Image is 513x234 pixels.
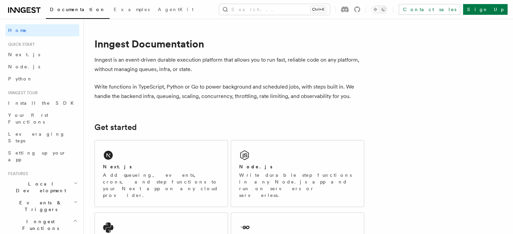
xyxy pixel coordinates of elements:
[94,140,228,207] a: Next.jsAdd queueing, events, crons, and step functions to your Next app on any cloud provider.
[103,163,132,170] h2: Next.js
[311,6,326,13] kbd: Ctrl+K
[5,197,79,215] button: Events & Triggers
[8,76,33,81] span: Python
[8,27,27,34] span: Home
[5,48,79,61] a: Next.js
[110,2,154,18] a: Examples
[94,123,137,132] a: Get started
[5,97,79,109] a: Install the SDK
[103,172,220,199] p: Add queueing, events, crons, and step functions to your Next app on any cloud provider.
[8,64,40,69] span: Node.js
[94,55,364,74] p: Inngest is an event-driven durable execution platform that allows you to run fast, reliable code ...
[239,163,273,170] h2: Node.js
[5,109,79,128] a: Your first Functions
[8,150,66,162] span: Setting up your app
[5,147,79,166] a: Setting up your app
[94,38,364,50] h1: Inngest Documentation
[5,128,79,147] a: Leveraging Steps
[5,73,79,85] a: Python
[219,4,330,15] button: Search...Ctrl+K
[158,7,194,12] span: AgentKit
[5,199,74,213] span: Events & Triggers
[5,90,38,96] span: Inngest tour
[5,171,28,176] span: Features
[5,180,74,194] span: Local Development
[371,5,388,13] button: Toggle dark mode
[5,61,79,73] a: Node.js
[8,52,40,57] span: Next.js
[5,178,79,197] button: Local Development
[5,218,73,232] span: Inngest Functions
[94,82,364,101] p: Write functions in TypeScript, Python or Go to power background and scheduled jobs, with steps bu...
[8,131,65,143] span: Leveraging Steps
[5,24,79,36] a: Home
[114,7,150,12] span: Examples
[8,112,48,125] span: Your first Functions
[50,7,106,12] span: Documentation
[8,100,78,106] span: Install the SDK
[399,4,460,15] a: Contact sales
[231,140,364,207] a: Node.jsWrite durable step functions in any Node.js app and run on servers or serverless.
[239,172,356,199] p: Write durable step functions in any Node.js app and run on servers or serverless.
[154,2,198,18] a: AgentKit
[46,2,110,19] a: Documentation
[463,4,508,15] a: Sign Up
[5,42,35,47] span: Quick start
